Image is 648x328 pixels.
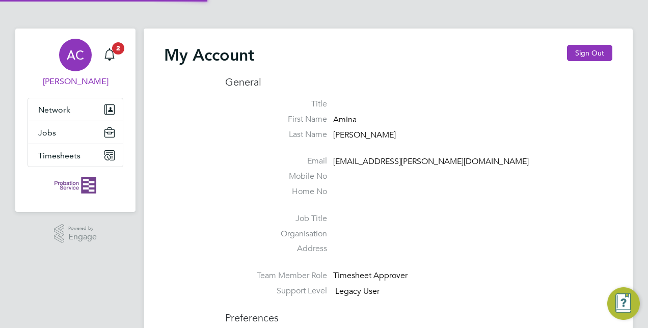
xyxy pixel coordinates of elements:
label: Address [225,243,327,254]
a: 2 [99,39,120,71]
a: Powered byEngage [54,224,97,243]
label: Support Level [225,286,327,296]
span: Jobs [38,128,56,138]
nav: Main navigation [15,29,136,212]
h2: My Account [164,45,254,65]
label: Organisation [225,229,327,239]
label: Home No [225,186,327,197]
span: Amina [333,115,357,125]
span: Timesheets [38,151,80,160]
label: Last Name [225,129,327,140]
label: Job Title [225,213,327,224]
span: Powered by [68,224,97,233]
span: Amina Campbell [28,75,123,88]
a: Go to home page [28,177,123,194]
span: 2 [112,42,124,54]
span: AC [67,48,84,62]
label: Mobile No [225,171,327,182]
span: [EMAIL_ADDRESS][PERSON_NAME][DOMAIN_NAME] [333,157,529,167]
button: Engage Resource Center [607,287,640,320]
label: Email [225,156,327,167]
span: Engage [68,233,97,241]
label: Title [225,99,327,110]
a: AC[PERSON_NAME] [28,39,123,88]
img: probationservice-logo-retina.png [55,177,96,194]
h3: General [225,75,612,89]
span: Network [38,105,70,115]
button: Sign Out [567,45,612,61]
span: [PERSON_NAME] [333,130,396,140]
label: First Name [225,114,327,125]
button: Network [28,98,123,121]
label: Team Member Role [225,270,327,281]
h3: Preferences [225,301,612,324]
button: Timesheets [28,144,123,167]
div: Timesheet Approver [333,270,430,281]
span: Legacy User [335,286,380,296]
button: Jobs [28,121,123,144]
